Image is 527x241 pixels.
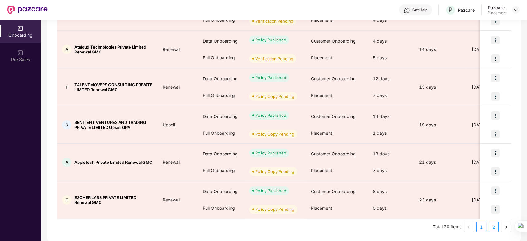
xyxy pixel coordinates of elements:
[198,183,244,200] div: Data Onboarding
[255,37,286,43] div: Policy Published
[368,200,414,217] div: 0 days
[198,70,244,87] div: Data Onboarding
[198,125,244,142] div: Full Onboarding
[255,74,286,81] div: Policy Published
[198,108,244,125] div: Data Onboarding
[255,150,286,156] div: Policy Published
[311,17,332,23] span: Placement
[489,222,498,232] a: 2
[7,6,48,14] img: New Pazcare Logo
[491,17,500,25] img: icon
[158,84,185,90] span: Renewal
[198,200,244,217] div: Full Onboarding
[464,222,474,232] button: left
[368,183,414,200] div: 8 days
[198,33,244,49] div: Data Onboarding
[491,36,500,44] img: icon
[489,222,499,232] li: 2
[17,25,23,32] img: svg+xml;base64,PHN2ZyB3aWR0aD0iMjAiIGhlaWdodD0iMjAiIHZpZXdCb3g9IjAgMCAyMCAyMCIgZmlsbD0ibm9uZSIgeG...
[501,222,511,232] li: Next Page
[311,205,332,211] span: Placement
[311,130,332,136] span: Placement
[491,186,500,195] img: icon
[368,70,414,87] div: 12 days
[433,222,461,232] li: Total 20 items
[368,87,414,104] div: 7 days
[198,87,244,104] div: Full Onboarding
[491,92,500,101] img: icon
[74,82,153,92] span: TALENTMOVERS CONSULTING PRIVATE LIMTED Renewal GMC
[477,222,486,232] a: 1
[368,146,414,162] div: 13 days
[255,188,286,194] div: Policy Published
[17,50,23,56] img: svg+xml;base64,PHN2ZyB3aWR0aD0iMjAiIGhlaWdodD0iMjAiIHZpZXdCb3g9IjAgMCAyMCAyMCIgZmlsbD0ibm9uZSIgeG...
[255,56,293,62] div: Verification Pending
[467,46,513,53] div: [DATE]
[491,54,500,63] img: icon
[158,159,185,165] span: Renewal
[368,162,414,179] div: 7 days
[198,162,244,179] div: Full Onboarding
[414,121,467,128] div: 19 days
[491,149,500,157] img: icon
[255,206,294,212] div: Policy Copy Pending
[198,12,244,28] div: Full Onboarding
[311,189,356,194] span: Customer Onboarding
[491,167,500,176] img: icon
[368,12,414,28] div: 4 days
[467,225,471,229] span: left
[62,45,71,54] div: A
[198,49,244,66] div: Full Onboarding
[368,49,414,66] div: 5 days
[368,33,414,49] div: 4 days
[62,158,71,167] div: A
[158,197,185,202] span: Renewal
[74,195,153,205] span: ESCHER LABS PRIVATE LIMITED Renewal GMC
[311,151,356,156] span: Customer Onboarding
[448,6,453,14] span: P
[501,222,511,232] button: right
[467,159,513,166] div: [DATE]
[62,82,71,92] div: T
[488,5,507,11] div: Pazcare
[311,55,332,60] span: Placement
[158,47,185,52] span: Renewal
[488,11,507,15] div: Placement
[311,168,332,173] span: Placement
[368,108,414,125] div: 14 days
[491,111,500,120] img: icon
[414,84,467,91] div: 15 days
[414,46,467,53] div: 14 days
[414,197,467,203] div: 23 days
[255,93,294,99] div: Policy Copy Pending
[414,159,467,166] div: 21 days
[311,93,332,98] span: Placement
[255,112,286,118] div: Policy Published
[491,205,500,214] img: icon
[491,74,500,82] img: icon
[458,7,475,13] div: Pazcare
[504,225,508,229] span: right
[404,7,410,14] img: svg+xml;base64,PHN2ZyBpZD0iSGVscC0zMngzMiIgeG1sbnM9Imh0dHA6Ly93d3cudzMub3JnLzIwMDAvc3ZnIiB3aWR0aD...
[491,130,500,138] img: icon
[467,197,513,203] div: [DATE]
[412,7,427,12] div: Get Help
[62,120,71,129] div: S
[74,160,152,165] span: Appletech Private Limited Renewal GMC
[62,195,71,205] div: E
[158,122,180,127] span: Upsell
[255,168,294,175] div: Policy Copy Pending
[467,121,513,128] div: [DATE]
[255,18,293,24] div: Verification Pending
[464,222,474,232] li: Previous Page
[255,131,294,137] div: Policy Copy Pending
[513,7,518,12] img: svg+xml;base64,PHN2ZyBpZD0iRHJvcGRvd24tMzJ4MzIiIHhtbG5zPSJodHRwOi8vd3d3LnczLm9yZy8yMDAwL3N2ZyIgd2...
[74,44,153,54] span: Ataloud Technologies Private Limited Renewal GMC
[311,114,356,119] span: Customer Onboarding
[74,120,153,130] span: SENTIENT VENTURES AND TRADING PRIVATE LIMITED Upsell GPA
[467,84,513,91] div: [DATE]
[198,146,244,162] div: Data Onboarding
[311,38,356,44] span: Customer Onboarding
[311,76,356,81] span: Customer Onboarding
